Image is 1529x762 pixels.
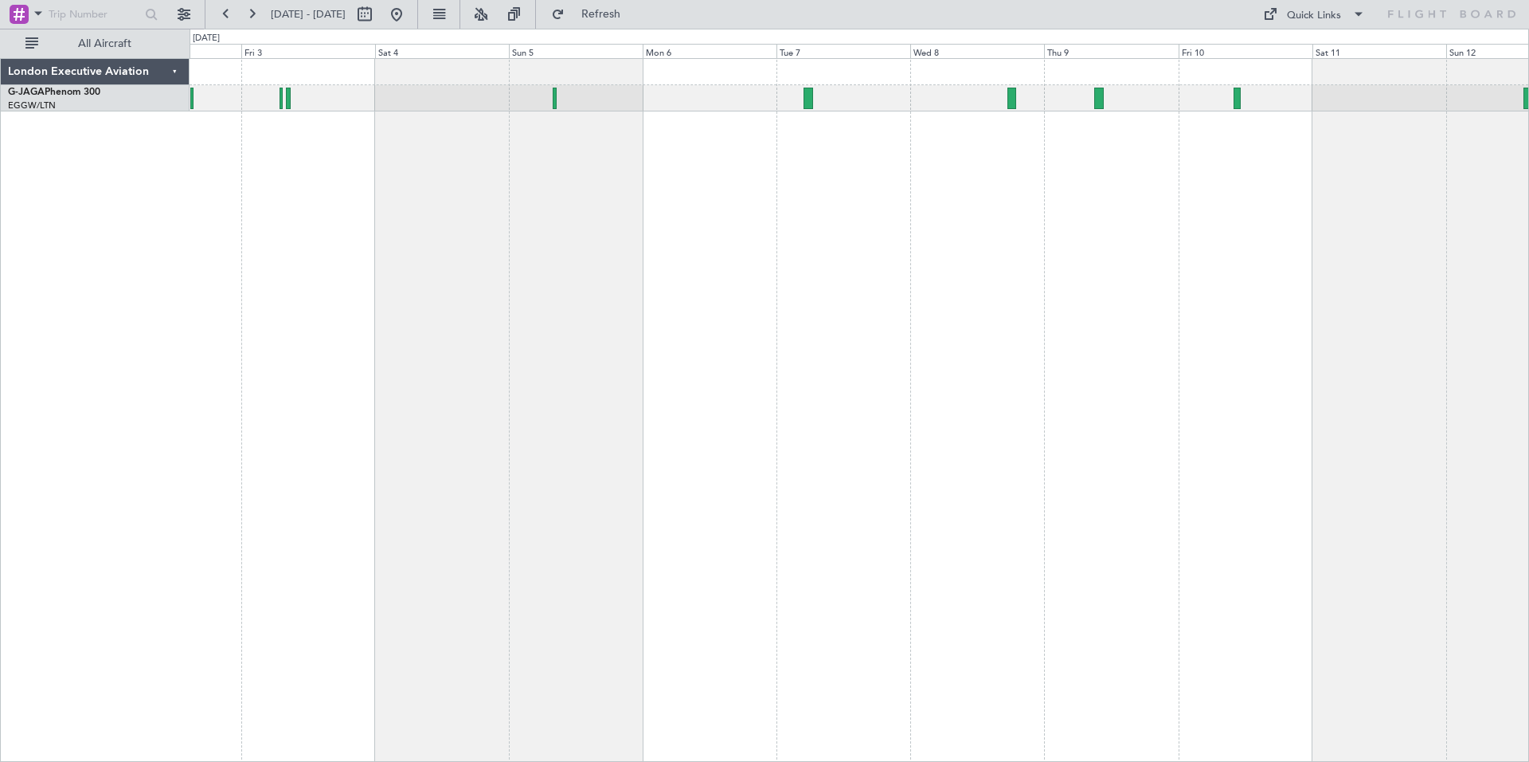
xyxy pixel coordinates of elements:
[1312,44,1446,58] div: Sat 11
[375,44,509,58] div: Sat 4
[1179,44,1312,58] div: Fri 10
[49,2,140,26] input: Trip Number
[41,38,168,49] span: All Aircraft
[1044,44,1178,58] div: Thu 9
[271,7,346,21] span: [DATE] - [DATE]
[8,88,45,97] span: G-JAGA
[241,44,375,58] div: Fri 3
[8,88,100,97] a: G-JAGAPhenom 300
[18,31,173,57] button: All Aircraft
[643,44,776,58] div: Mon 6
[910,44,1044,58] div: Wed 8
[8,100,56,111] a: EGGW/LTN
[568,9,635,20] span: Refresh
[776,44,910,58] div: Tue 7
[1255,2,1373,27] button: Quick Links
[193,32,220,45] div: [DATE]
[1287,8,1341,24] div: Quick Links
[509,44,643,58] div: Sun 5
[544,2,639,27] button: Refresh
